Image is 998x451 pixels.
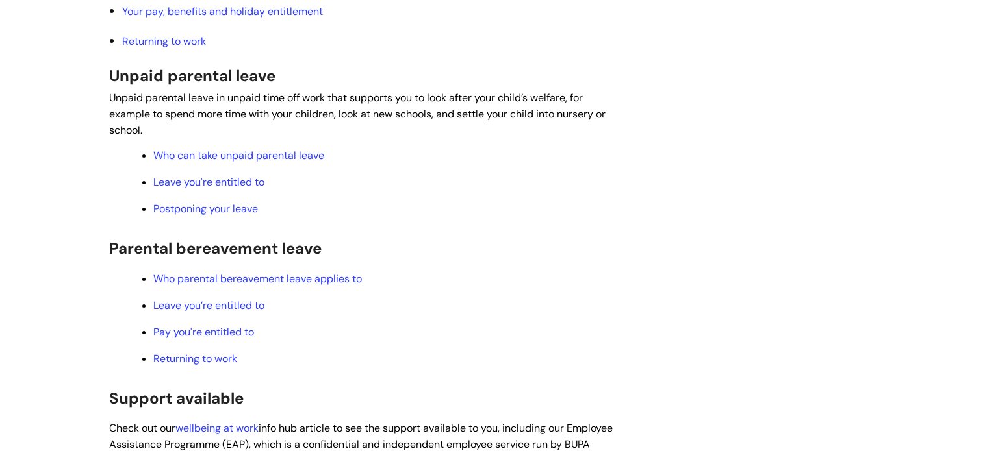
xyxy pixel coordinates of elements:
a: Who parental bereavement leave applies to [153,272,362,286]
a: Leave you’re entitled to [153,299,264,312]
span: Parental bereavement leave [109,238,322,258]
a: Returning to work [153,352,237,365]
a: Returning to work [122,34,206,48]
span: Support available [109,388,244,408]
a: Who can take unpaid parental leave [153,149,324,162]
a: wellbeing at work [175,421,259,435]
a: Leave you're entitled to [153,175,264,189]
a: Postponing your leave [153,202,258,215]
a: Pay you're entitled to [153,325,254,339]
span: Unpaid parental leave [109,66,275,86]
a: Your pay, benefits and holiday entitlement [122,5,323,18]
span: Unpaid parental leave in unpaid time off work that supports you to look after your child’s welfar... [109,91,606,137]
